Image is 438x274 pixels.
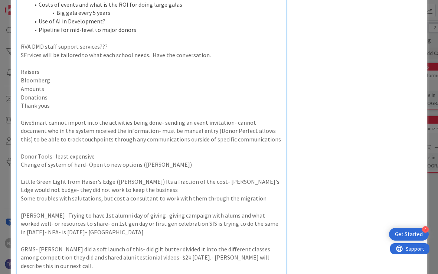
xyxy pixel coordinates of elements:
[21,68,282,76] p: Raisers
[21,160,282,169] p: Change of system of hard- Open to new options ([PERSON_NAME])
[21,194,282,203] p: Some troubles with salutations, but cost a consultant to work with them through the migration
[21,76,282,85] p: Bloomberg
[21,211,282,237] p: [PERSON_NAME]- Trying to have 1st alumni day of giving- giving campaign with alums and what worke...
[21,245,282,270] p: GRMS- [PERSON_NAME] did a soft launch of this- did gift butter divided it into the different clas...
[21,85,282,93] p: Amounts
[422,226,429,233] div: 4
[21,118,282,144] p: GiveSmart cannot import into the activities being done- sending an event invitation- cannot docum...
[21,101,282,110] p: Thank yous
[30,26,282,34] li: Pipeline for mid-level to major donors
[30,0,282,9] li: Costs of events and what is the ROI for doing large galas
[21,93,282,102] p: Donations
[30,17,282,26] li: Use of AI in Development?
[21,152,282,161] p: Donor Tools- least expensive
[16,1,34,10] span: Support
[30,9,282,17] li: Big gala every 5 years
[21,177,282,194] p: Little Green Light from Raiser's Edge ([PERSON_NAME]) Its a fraction of the cost- [PERSON_NAME]'s...
[21,51,282,59] p: SErvices will be tailored to what each school needs. Have the conversation.
[389,228,429,241] div: Open Get Started checklist, remaining modules: 4
[395,231,423,238] div: Get Started
[21,42,282,51] p: RVA DMD staff support services???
